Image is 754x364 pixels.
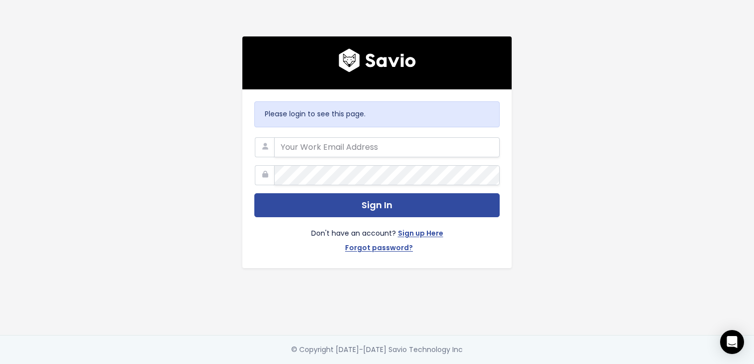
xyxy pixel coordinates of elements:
div: Don't have an account? [254,217,500,256]
a: Forgot password? [345,242,413,256]
div: Open Intercom Messenger [720,330,744,354]
img: logo600x187.a314fd40982d.png [339,48,416,72]
button: Sign In [254,193,500,218]
div: © Copyright [DATE]-[DATE] Savio Technology Inc [291,344,463,356]
input: Your Work Email Address [274,137,500,157]
a: Sign up Here [398,227,443,242]
p: Please login to see this page. [265,108,489,120]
